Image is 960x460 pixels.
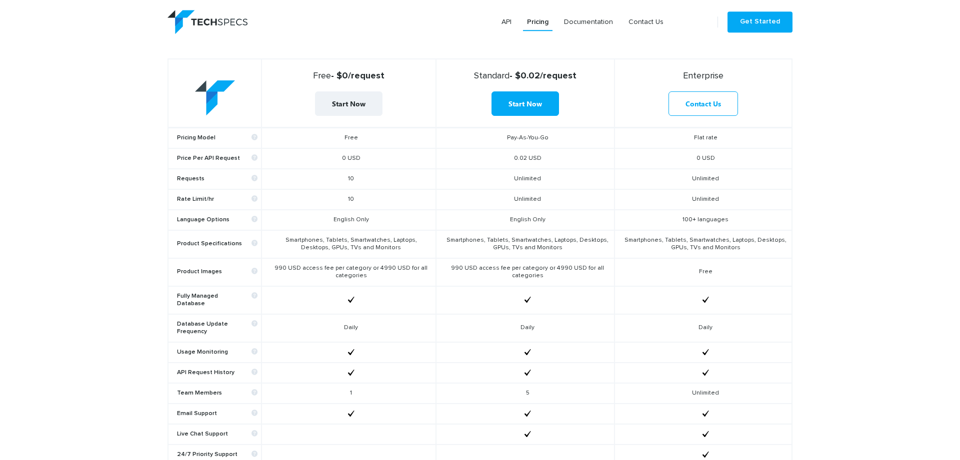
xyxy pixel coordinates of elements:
[177,431,257,438] b: Live Chat Support
[436,258,614,286] td: 990 USD access fee per category or 4990 USD for all categories
[177,196,257,203] b: Rate Limit/hr
[261,127,435,148] td: Free
[436,127,614,148] td: Pay-As-You-Go
[177,451,257,459] b: 24/7 Priority Support
[440,70,610,81] strong: - $0.02/request
[436,148,614,169] td: 0.02 USD
[261,230,435,258] td: Smartphones, Tablets, Smartwatches, Laptops, Desktops, GPUs, TVs and Monitors
[668,91,738,116] a: Contact Us
[614,210,792,230] td: 100+ languages
[195,80,235,116] img: table-logo.png
[614,314,792,342] td: Daily
[624,13,667,31] a: Contact Us
[177,268,257,276] b: Product Images
[266,70,431,81] strong: - $0/request
[436,189,614,210] td: Unlimited
[177,349,257,356] b: Usage Monitoring
[261,169,435,189] td: 10
[474,71,509,80] span: Standard
[614,258,792,286] td: Free
[177,155,257,162] b: Price Per API Request
[315,91,382,116] a: Start Now
[614,189,792,210] td: Unlimited
[614,127,792,148] td: Flat rate
[261,148,435,169] td: 0 USD
[614,148,792,169] td: 0 USD
[436,210,614,230] td: English Only
[497,13,515,31] a: API
[177,390,257,397] b: Team Members
[727,11,792,32] a: Get Started
[436,230,614,258] td: Smartphones, Tablets, Smartwatches, Laptops, Desktops, GPUs, TVs and Monitors
[177,240,257,248] b: Product Specifications
[560,13,617,31] a: Documentation
[614,230,792,258] td: Smartphones, Tablets, Smartwatches, Laptops, Desktops, GPUs, TVs and Monitors
[177,321,257,336] b: Database Update Frequency
[614,169,792,189] td: Unlimited
[261,314,435,342] td: Daily
[683,71,723,80] span: Enterprise
[177,293,257,308] b: Fully Managed Database
[167,10,247,34] img: logo
[177,369,257,377] b: API Request History
[177,410,257,418] b: Email Support
[523,13,552,31] a: Pricing
[491,91,559,116] a: Start Now
[261,383,435,404] td: 1
[436,169,614,189] td: Unlimited
[261,210,435,230] td: English Only
[436,314,614,342] td: Daily
[177,216,257,224] b: Language Options
[261,258,435,286] td: 990 USD access fee per category or 4990 USD for all categories
[436,383,614,404] td: 5
[614,383,792,404] td: Unlimited
[261,189,435,210] td: 10
[177,175,257,183] b: Requests
[177,134,257,142] b: Pricing Model
[313,71,331,80] span: Free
